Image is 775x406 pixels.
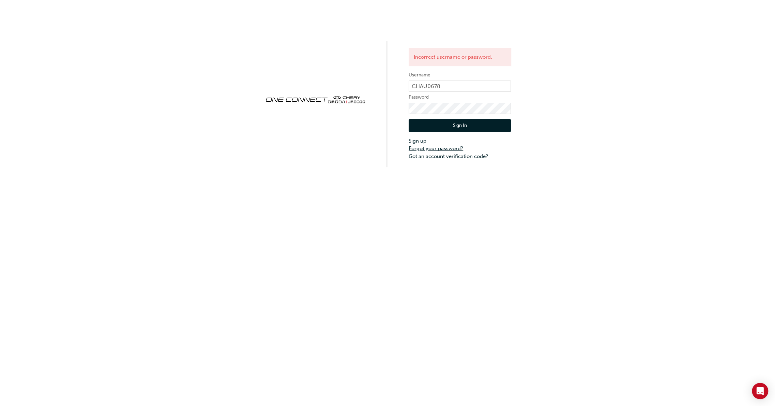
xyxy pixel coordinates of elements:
input: Username [409,81,511,92]
label: Password [409,93,511,101]
a: Got an account verification code? [409,153,511,160]
label: Username [409,71,511,79]
a: Forgot your password? [409,145,511,153]
button: Sign In [409,119,511,132]
div: Open Intercom Messenger [752,383,768,399]
div: Incorrect username or password. [409,48,511,66]
img: oneconnect [264,90,366,108]
a: Sign up [409,137,511,145]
